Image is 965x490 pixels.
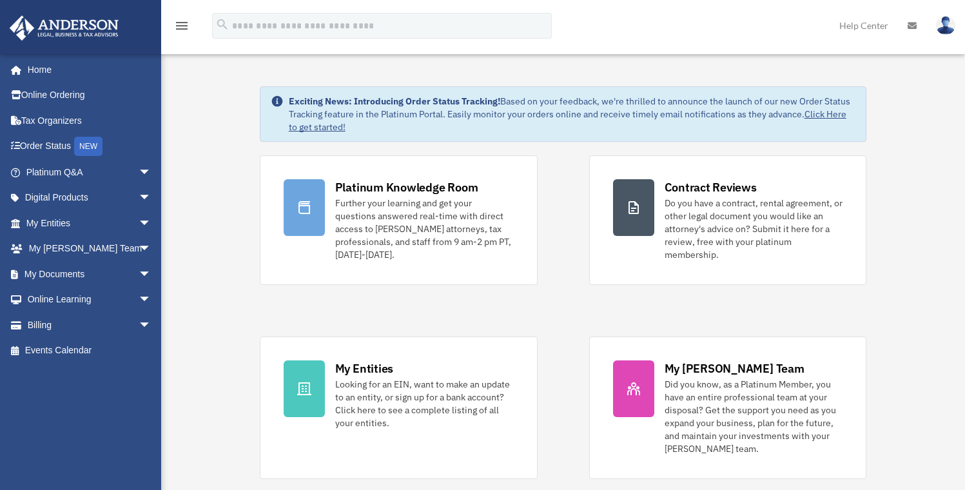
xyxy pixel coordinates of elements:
span: arrow_drop_down [139,261,164,288]
a: Events Calendar [9,338,171,364]
a: My [PERSON_NAME] Teamarrow_drop_down [9,236,171,262]
a: Platinum Knowledge Room Further your learning and get your questions answered real-time with dire... [260,155,538,285]
div: Based on your feedback, we're thrilled to announce the launch of our new Order Status Tracking fe... [289,95,856,133]
span: arrow_drop_down [139,236,164,262]
div: NEW [74,137,102,156]
i: menu [174,18,190,34]
a: Home [9,57,164,83]
div: Contract Reviews [665,179,757,195]
strong: Exciting News: Introducing Order Status Tracking! [289,95,500,107]
a: My Entitiesarrow_drop_down [9,210,171,236]
span: arrow_drop_down [139,287,164,313]
a: Digital Productsarrow_drop_down [9,185,171,211]
span: arrow_drop_down [139,159,164,186]
a: Tax Organizers [9,108,171,133]
div: My Entities [335,360,393,377]
a: Order StatusNEW [9,133,171,160]
a: Billingarrow_drop_down [9,312,171,338]
a: Online Ordering [9,83,171,108]
span: arrow_drop_down [139,185,164,211]
a: Contract Reviews Do you have a contract, rental agreement, or other legal document you would like... [589,155,867,285]
div: My [PERSON_NAME] Team [665,360,804,377]
a: My Documentsarrow_drop_down [9,261,171,287]
div: Did you know, as a Platinum Member, you have an entire professional team at your disposal? Get th... [665,378,843,455]
a: Platinum Q&Aarrow_drop_down [9,159,171,185]
span: arrow_drop_down [139,210,164,237]
a: My Entities Looking for an EIN, want to make an update to an entity, or sign up for a bank accoun... [260,337,538,479]
div: Do you have a contract, rental agreement, or other legal document you would like an attorney's ad... [665,197,843,261]
div: Platinum Knowledge Room [335,179,478,195]
i: search [215,17,229,32]
a: My [PERSON_NAME] Team Did you know, as a Platinum Member, you have an entire professional team at... [589,337,867,479]
img: User Pic [936,16,955,35]
a: menu [174,23,190,34]
img: Anderson Advisors Platinum Portal [6,15,122,41]
div: Looking for an EIN, want to make an update to an entity, or sign up for a bank account? Click her... [335,378,514,429]
a: Online Learningarrow_drop_down [9,287,171,313]
span: arrow_drop_down [139,312,164,338]
div: Further your learning and get your questions answered real-time with direct access to [PERSON_NAM... [335,197,514,261]
a: Click Here to get started! [289,108,846,133]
